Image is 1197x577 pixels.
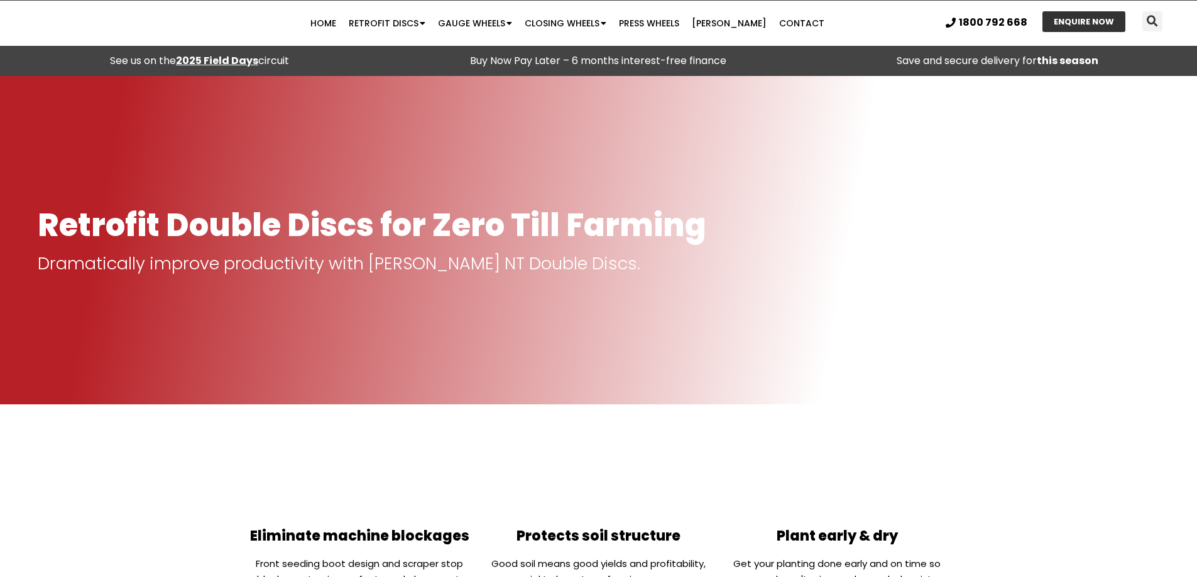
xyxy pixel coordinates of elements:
span: ENQUIRE NOW [1054,18,1114,26]
a: Press Wheels [613,11,686,36]
a: 1800 792 668 [946,18,1027,28]
img: Plant Early & Dry [792,433,882,523]
img: Protect soil structure [553,433,643,523]
a: 2025 Field Days [176,53,258,68]
img: Ryan NT logo [38,4,163,43]
img: Eliminate Machine Blockages [315,433,405,523]
a: Gauge Wheels [432,11,518,36]
p: Dramatically improve productivity with [PERSON_NAME] NT Double Discs. [38,255,1159,272]
a: Closing Wheels [518,11,613,36]
p: Buy Now Pay Later – 6 months interest-free finance [405,52,792,70]
a: ENQUIRE NOW [1042,11,1125,32]
a: Retrofit Discs [342,11,432,36]
a: [PERSON_NAME] [686,11,773,36]
span: 1800 792 668 [959,18,1027,28]
h2: Protects soil structure [485,529,711,543]
h1: Retrofit Double Discs for Zero Till Farming [38,208,1159,242]
div: Search [1142,11,1162,31]
h2: Eliminate machine blockages [247,529,473,543]
a: Contact [773,11,831,36]
strong: this season [1037,53,1098,68]
nav: Menu [232,11,902,36]
p: Save and secure delivery for [804,52,1191,70]
div: See us on the circuit [6,52,393,70]
a: Home [304,11,342,36]
h2: Plant early & dry [724,529,950,543]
